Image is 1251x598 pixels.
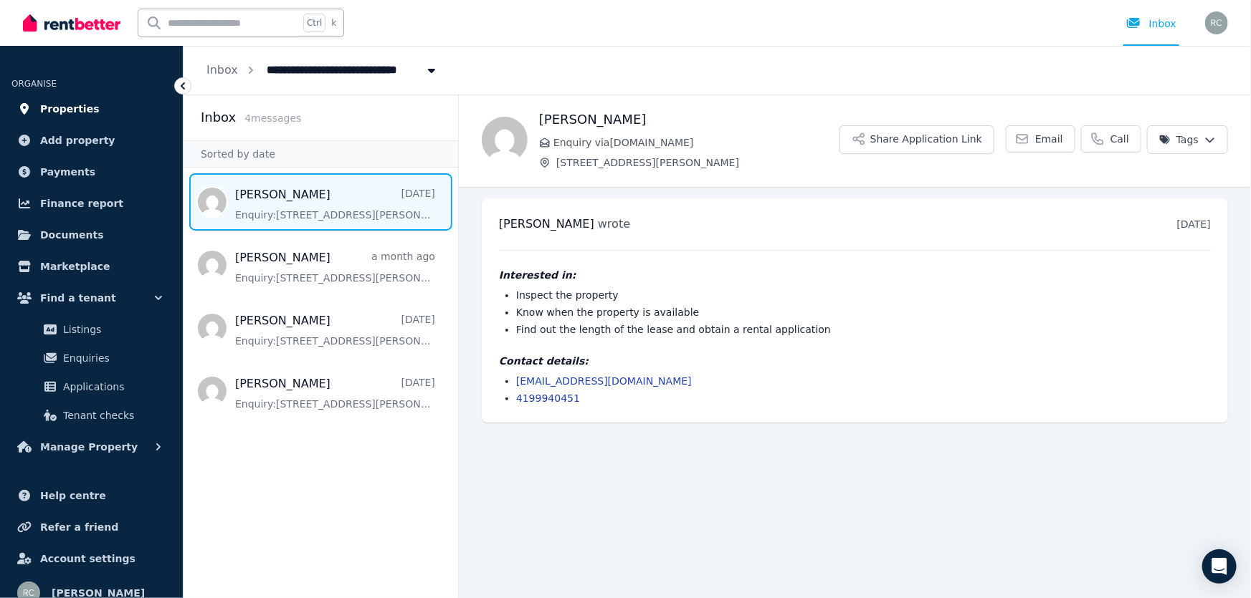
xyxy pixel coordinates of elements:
h2: Inbox [201,107,236,127]
span: Ctrl [303,14,325,32]
a: Add property [11,126,171,155]
span: Manage Property [40,438,138,455]
h4: Interested in: [499,268,1211,282]
span: 4 message s [244,112,301,124]
a: 4199940451 [516,392,580,404]
div: Open Intercom Messenger [1202,549,1237,584]
nav: Message list [184,168,458,425]
a: Help centre [11,481,171,510]
h1: [PERSON_NAME] [539,110,839,130]
div: Inbox [1126,16,1176,31]
a: [PERSON_NAME][DATE]Enquiry:[STREET_ADDRESS][PERSON_NAME]. [235,186,435,222]
span: Enquiry via [DOMAIN_NAME] [553,135,839,150]
a: [PERSON_NAME]a month agoEnquiry:[STREET_ADDRESS][PERSON_NAME]. [235,249,435,285]
button: Find a tenant [11,284,171,312]
span: Find a tenant [40,289,116,307]
a: Inbox [206,63,238,77]
button: Share Application Link [839,125,994,154]
a: Account settings [11,544,171,573]
img: sharlene [482,117,528,163]
span: [STREET_ADDRESS][PERSON_NAME] [556,155,839,170]
a: Email [1006,125,1075,153]
a: Applications [17,372,166,401]
a: Payments [11,158,171,186]
span: Call [1110,132,1129,146]
span: Marketplace [40,258,110,275]
span: wrote [598,217,630,231]
span: Finance report [40,195,123,212]
li: Find out the length of the lease and obtain a rental application [516,322,1211,337]
span: ORGANISE [11,79,57,89]
span: Help centre [40,487,106,504]
span: Listings [63,321,160,338]
span: Account settings [40,550,135,567]
a: Call [1081,125,1141,153]
span: Add property [40,132,115,149]
button: Tags [1147,125,1228,154]
img: RentBetter [23,12,120,34]
span: Payments [40,163,95,180]
a: Enquiries [17,344,166,372]
h4: Contact details: [499,354,1211,368]
div: Sorted by date [184,140,458,168]
span: Applications [63,378,160,395]
li: Know when the property is available [516,305,1211,319]
span: [PERSON_NAME] [499,217,594,231]
span: Email [1035,132,1063,146]
button: Manage Property [11,433,171,461]
a: [PERSON_NAME][DATE]Enquiry:[STREET_ADDRESS][PERSON_NAME]. [235,375,435,411]
a: Finance report [11,189,171,218]
time: [DATE] [1177,218,1211,230]
a: Refer a friend [11,513,171,541]
span: k [331,17,336,29]
span: Tenant checks [63,407,160,424]
span: Refer a friend [40,519,118,536]
a: [EMAIL_ADDRESS][DOMAIN_NAME] [516,375,692,387]
span: Documents [40,226,104,243]
a: [PERSON_NAME][DATE]Enquiry:[STREET_ADDRESS][PERSON_NAME]. [235,312,435,348]
a: Marketplace [11,252,171,281]
a: Listings [17,315,166,344]
span: Tags [1159,132,1199,147]
a: Tenant checks [17,401,166,430]
span: Properties [40,100,100,117]
span: Enquiries [63,349,160,367]
li: Inspect the property [516,288,1211,302]
a: Properties [11,95,171,123]
a: Documents [11,221,171,249]
nav: Breadcrumb [184,46,462,95]
img: Richard Croome [1205,11,1228,34]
